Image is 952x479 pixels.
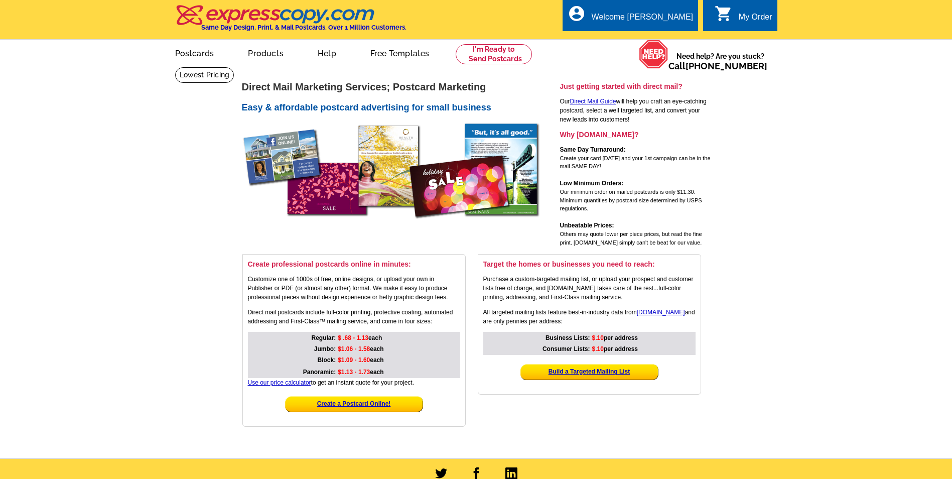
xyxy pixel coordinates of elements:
a: shopping_cart My Order [715,11,772,24]
h2: Easy & affordable postcard advertising for small business [242,102,558,113]
i: shopping_cart [715,5,733,23]
span: $1.09 - 1.60 [338,356,370,364]
a: Direct Mail Guide [570,98,616,105]
a: Build a Targeted Mailing List [549,368,630,375]
p: Our will help you craft an eye-catching postcard, select a well targeted list, and convert your n... [560,97,711,124]
strong: Jumbo: [314,345,336,352]
h1: Direct Mail Marketing Services; Postcard Marketing [242,82,558,92]
a: Postcards [159,41,230,64]
a: Use our price calculator [248,379,311,386]
a: [PHONE_NUMBER] [686,61,767,71]
a: Free Templates [354,41,446,64]
h3: Why [DOMAIN_NAME]? [560,130,711,139]
a: Create a Postcard Online! [317,400,391,407]
div: Welcome [PERSON_NAME] [592,13,693,27]
span: Need help? Are you stuck? [668,51,772,71]
span: $1.13 - 1.73 [338,369,370,376]
a: [DOMAIN_NAME] [637,309,685,316]
span: Our minimum order on mailed postcards is only $11.30. Minimum quantities by postcard size determi... [560,189,702,211]
p: Purchase a custom-targeted mailing list, or upload your prospect and customer lists free of charg... [483,275,696,302]
span: Create your card [DATE] and your 1st campaign can be in the mail SAME DAY! [560,155,711,170]
span: Others may quote lower per piece prices, but read the fine print. [DOMAIN_NAME] simply can't be b... [560,231,702,246]
strong: each [338,345,383,352]
a: Help [302,41,352,64]
strong: Unbeatable Prices: [560,222,614,229]
strong: Same Day Turnaround: [560,146,626,153]
span: $.10 [592,345,604,352]
strong: Regular: [312,334,336,341]
span: $ .68 - 1.13 [338,334,368,341]
strong: Business Lists: [546,334,590,341]
strong: each [338,334,382,341]
a: Same Day Design, Print, & Mail Postcards. Over 1 Million Customers. [175,12,406,31]
strong: Panoramic: [303,369,336,376]
a: Products [232,41,300,64]
img: direct mail postcards [242,119,543,236]
p: All targeted mailing lists feature best-in-industry data from and are only pennies per address: [483,308,696,326]
strong: per address [592,334,638,341]
i: account_circle [568,5,586,23]
h4: Same Day Design, Print, & Mail Postcards. Over 1 Million Customers. [201,24,406,31]
strong: Low Minimum Orders: [560,180,624,187]
p: Direct mail postcards include full-color printing, protective coating, automated addressing and F... [248,308,460,326]
span: to get an instant quote for your project. [248,379,415,386]
span: Call [668,61,767,71]
h3: Create professional postcards online in minutes: [248,260,460,269]
strong: Consumer Lists: [542,345,590,352]
strong: each [338,356,383,364]
h3: Target the homes or businesses you need to reach: [483,260,696,269]
img: help [639,40,668,69]
h3: Just getting started with direct mail? [560,82,711,91]
span: $1.06 - 1.58 [338,345,370,352]
strong: Block: [318,356,336,364]
div: My Order [739,13,772,27]
strong: each [338,369,383,376]
p: Customize one of 1000s of free, online designs, or upload your own in Publisher or PDF (or almost... [248,275,460,302]
strong: per address [592,345,638,352]
span: $.10 [592,334,604,341]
